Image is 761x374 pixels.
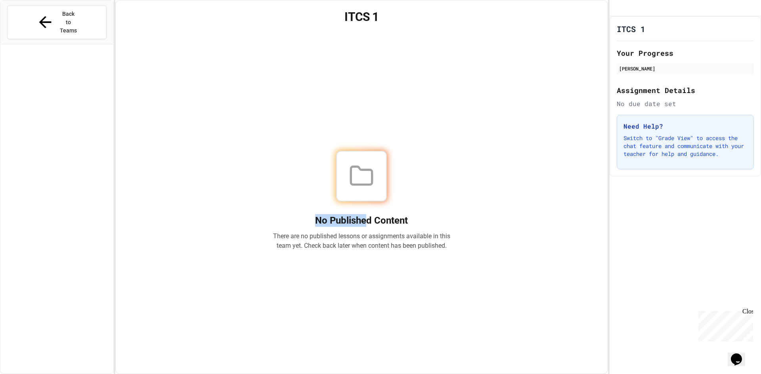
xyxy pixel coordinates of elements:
iframe: chat widget [728,342,753,366]
button: Back to Teams [7,6,107,39]
div: No due date set [617,99,754,108]
div: [PERSON_NAME] [619,65,751,72]
p: Switch to "Grade View" to access the chat feature and communicate with your teacher for help and ... [623,134,747,158]
span: Back to Teams [59,10,78,35]
h3: Need Help? [623,122,747,131]
iframe: chat widget [695,308,753,342]
h2: Your Progress [617,47,754,59]
h2: No Published Content [273,214,450,227]
div: Chat with us now!Close [3,3,55,50]
h2: Assignment Details [617,85,754,96]
p: There are no published lessons or assignments available in this team yet. Check back later when c... [273,232,450,251]
h1: ITCS 1 [125,10,598,24]
h1: ITCS 1 [617,23,645,34]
